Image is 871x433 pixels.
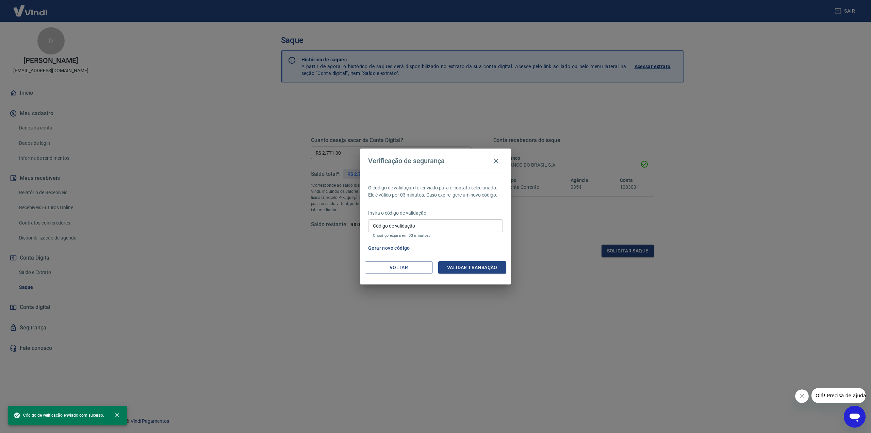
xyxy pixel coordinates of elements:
button: Validar transação [438,261,506,274]
button: Gerar novo código [365,242,413,254]
iframe: Fechar mensagem [795,389,809,403]
button: Voltar [365,261,433,274]
p: O código expira em 03 minutos. [373,233,498,238]
p: O código de validação foi enviado para o contato selecionado. Ele é válido por 03 minutos. Caso e... [368,184,503,199]
h4: Verificação de segurança [368,157,445,165]
span: Olá! Precisa de ajuda? [4,5,57,10]
span: Código de verificação enviado com sucesso. [14,412,104,419]
iframe: Mensagem da empresa [811,388,866,403]
button: close [110,408,125,423]
iframe: Botão para abrir a janela de mensagens [844,406,866,428]
p: Insira o código de validação [368,210,503,217]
